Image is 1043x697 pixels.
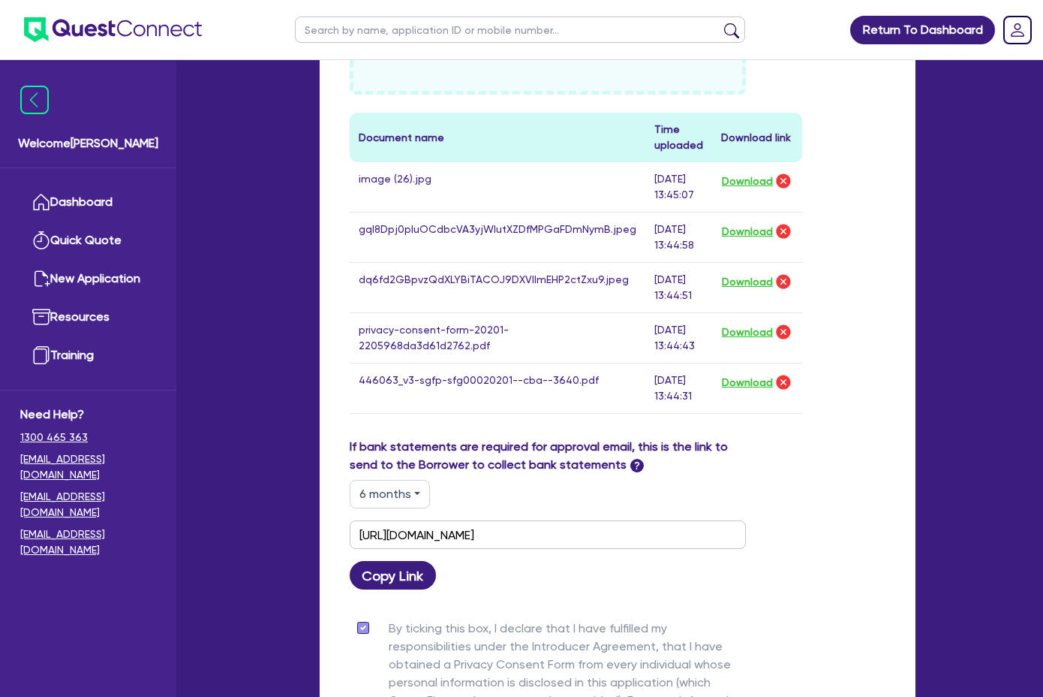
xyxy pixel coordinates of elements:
img: quick-quote [32,231,50,249]
a: Quick Quote [20,222,156,260]
span: Welcome [PERSON_NAME] [18,134,158,152]
td: [DATE] 13:44:51 [645,263,712,313]
a: Resources [20,298,156,336]
th: Document name [350,113,645,162]
img: delete-icon [774,273,792,291]
a: [EMAIL_ADDRESS][DOMAIN_NAME] [20,527,156,558]
span: Need Help? [20,406,156,424]
input: Search by name, application ID or mobile number... [295,17,745,43]
tcxspan: Call 1300 465 363 via 3CX [20,431,88,443]
td: privacy-consent-form-20201-2205968da3d61d2762.pdf [350,313,645,364]
button: Download [721,373,774,392]
td: gql8Dpj0pIuOCdbcVA3yjWlutXZDfMPGaFDmNymB.jpeg [350,213,645,263]
span: ? [630,459,644,472]
button: Copy Link [350,561,436,590]
a: New Application [20,260,156,298]
td: image (26).jpg [350,162,645,213]
img: training [32,346,50,364]
button: Dropdown toggle [350,480,430,508]
a: [EMAIL_ADDRESS][DOMAIN_NAME] [20,489,156,520]
th: Download link [712,113,802,162]
img: delete-icon [774,222,792,240]
td: 446063_v3-sgfp-sfg00020201--cba--3640.pdf [350,364,645,414]
td: dq6fd2GBpvzQdXLYBiTACOJ9DXVIImEHP2ctZxu9.jpeg [350,263,645,313]
td: [DATE] 13:44:58 [645,213,712,263]
button: Download [721,222,774,241]
button: Download [721,171,774,191]
a: Training [20,336,156,375]
img: resources [32,308,50,326]
a: [EMAIL_ADDRESS][DOMAIN_NAME] [20,451,156,483]
label: If bank statements are required for approval email, this is the link to send to the Borrower to c... [350,438,746,474]
img: icon-menu-close [20,86,49,114]
img: delete-icon [774,172,792,190]
a: Dashboard [20,183,156,222]
img: new-application [32,270,50,288]
a: Return To Dashboard [850,16,995,44]
td: [DATE] 13:45:07 [645,162,712,213]
img: delete-icon [774,323,792,341]
img: delete-icon [774,373,792,391]
td: [DATE] 13:44:31 [645,364,712,414]
img: quest-connect-logo-blue [24,17,202,42]
button: Download [721,322,774,342]
th: Time uploaded [645,113,712,162]
td: [DATE] 13:44:43 [645,313,712,364]
a: Dropdown toggle [998,11,1037,50]
button: Download [721,272,774,291]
